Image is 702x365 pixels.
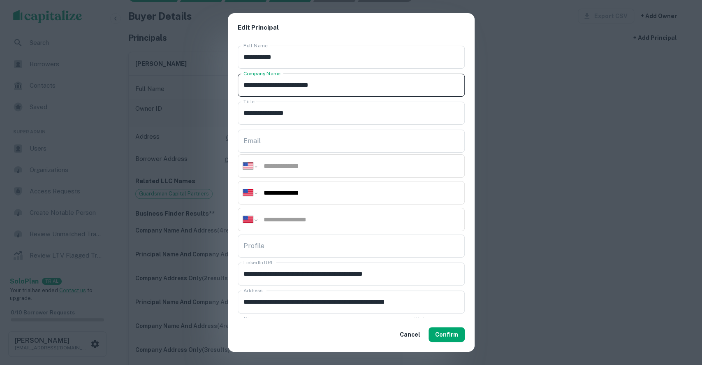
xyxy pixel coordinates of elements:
button: Confirm [429,327,465,342]
label: State [414,315,427,322]
iframe: Chat Widget [661,299,702,339]
label: Company Name [243,70,280,77]
button: Cancel [396,327,424,342]
label: Title [243,98,255,105]
label: Address [243,287,262,294]
label: City [243,315,253,322]
h2: Edit Principal [228,13,475,42]
label: LinkedIn URL [243,259,274,266]
label: Full Name [243,42,268,49]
